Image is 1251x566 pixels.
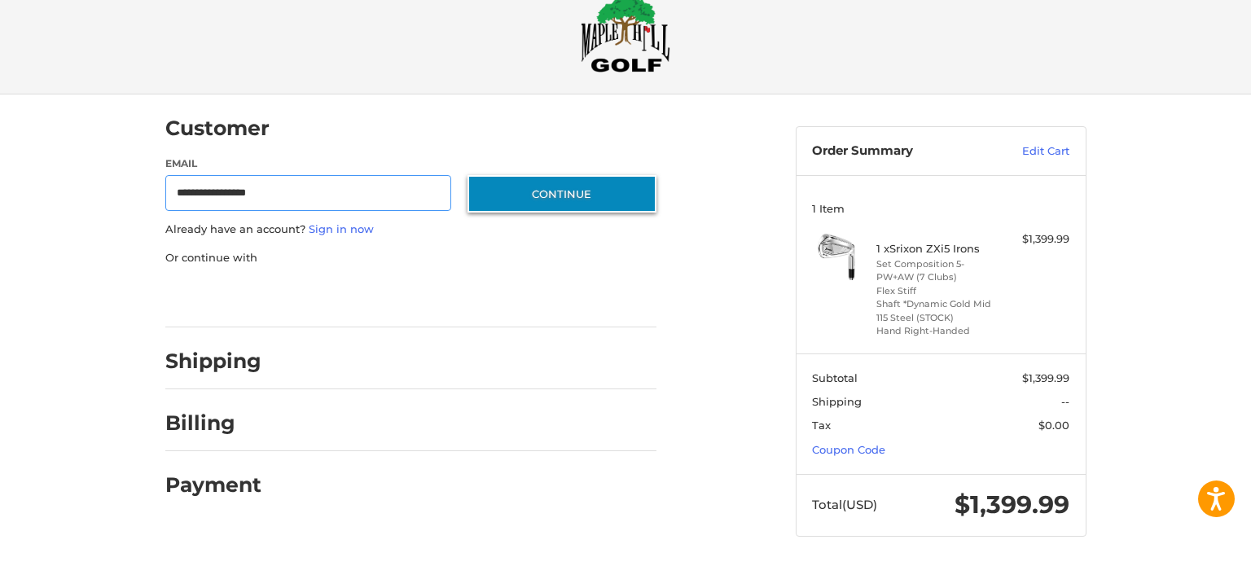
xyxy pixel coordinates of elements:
span: $1,399.99 [955,489,1069,520]
h2: Customer [165,116,270,141]
p: Or continue with [165,250,656,266]
span: $1,399.99 [1022,371,1069,384]
span: Total (USD) [812,497,877,512]
h3: Order Summary [812,143,987,160]
iframe: PayPal-paylater [298,282,420,311]
span: Shipping [812,395,862,408]
h4: 1 x Srixon ZXi5 Irons [876,242,1001,255]
a: Edit Cart [987,143,1069,160]
span: $0.00 [1038,419,1069,432]
li: Flex Stiff [876,284,1001,298]
li: Set Composition 5-PW+AW (7 Clubs) [876,257,1001,284]
li: Hand Right-Handed [876,324,1001,338]
h2: Payment [165,472,261,498]
div: $1,399.99 [1005,231,1069,248]
a: Sign in now [309,222,374,235]
p: Already have an account? [165,222,656,238]
h3: 1 Item [812,202,1069,215]
span: -- [1061,395,1069,408]
label: Email [165,156,452,171]
span: Subtotal [812,371,858,384]
iframe: PayPal-venmo [436,282,558,311]
li: Shaft *Dynamic Gold Mid 115 Steel (STOCK) [876,297,1001,324]
iframe: PayPal-paypal [160,282,282,311]
h2: Billing [165,410,261,436]
span: Tax [812,419,831,432]
button: Continue [467,175,656,213]
a: Coupon Code [812,443,885,456]
h2: Shipping [165,349,261,374]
